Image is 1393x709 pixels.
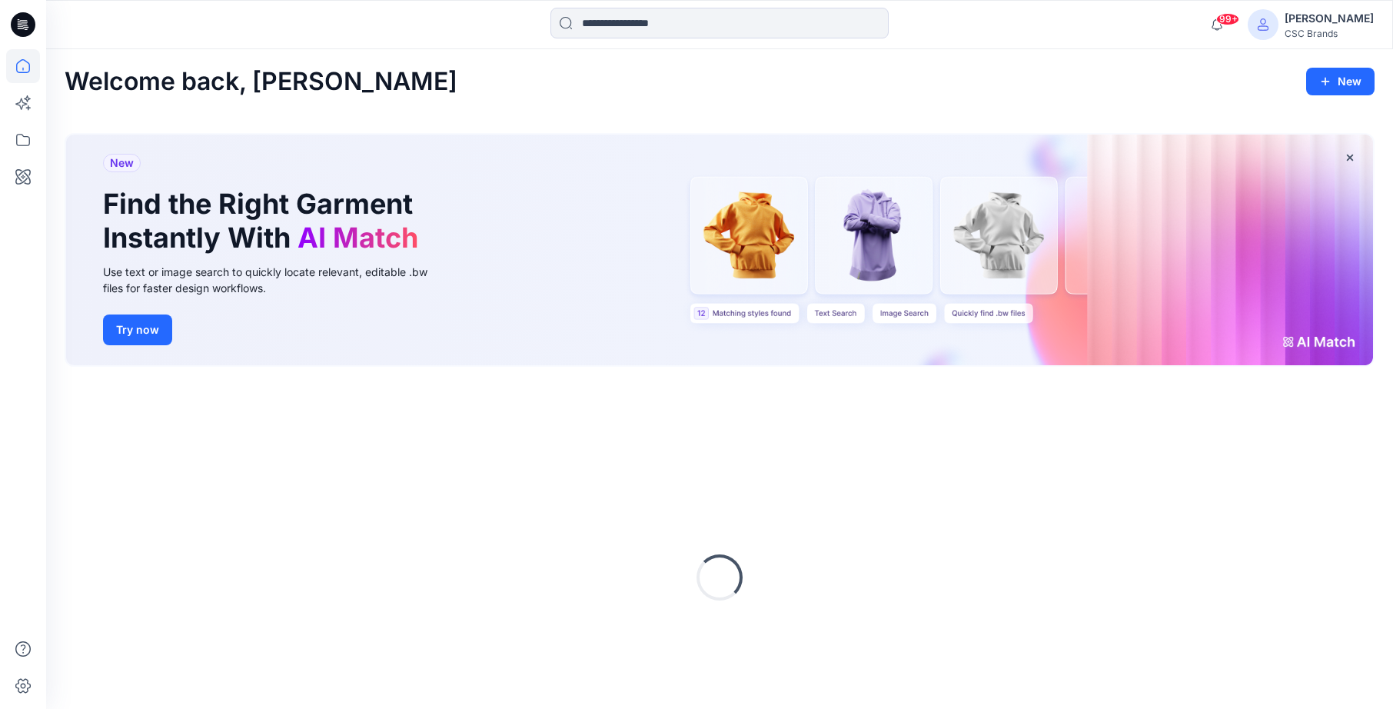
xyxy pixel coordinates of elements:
button: New [1306,68,1375,95]
div: CSC Brands [1285,28,1374,39]
button: Try now [103,315,172,345]
h2: Welcome back, [PERSON_NAME] [65,68,457,96]
span: AI Match [298,221,418,255]
svg: avatar [1257,18,1269,31]
span: 99+ [1216,13,1239,25]
div: [PERSON_NAME] [1285,9,1374,28]
div: Use text or image search to quickly locate relevant, editable .bw files for faster design workflows. [103,264,449,296]
h1: Find the Right Garment Instantly With [103,188,426,254]
span: New [110,154,134,172]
